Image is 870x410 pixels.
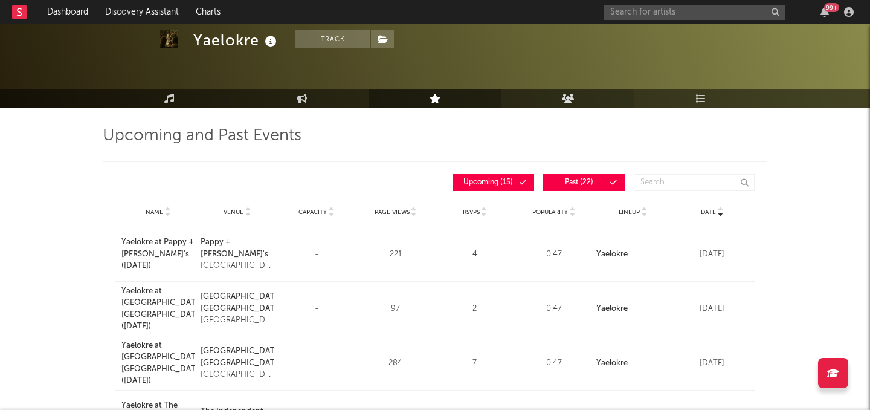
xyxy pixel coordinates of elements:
[675,249,749,261] div: [DATE]
[438,357,511,369] div: 7
[438,303,511,315] div: 2
[517,357,590,369] div: 0.47
[675,303,749,315] div: [DATE]
[596,305,628,313] a: Yaelokre
[453,174,534,191] button: Upcoming(15)
[532,209,568,216] span: Popularity
[295,30,370,48] button: Track
[146,209,163,216] span: Name
[280,357,353,369] div: -
[359,303,432,315] div: 97
[201,260,274,272] div: [GEOGRAPHIC_DATA], [GEOGRAPHIC_DATA], [GEOGRAPHIC_DATA]
[820,7,829,17] button: 99+
[596,250,628,258] a: Yaelokre
[596,359,628,367] a: Yaelokre
[359,249,432,261] div: 221
[551,179,607,186] span: Past ( 22 )
[201,314,274,327] div: [GEOGRAPHIC_DATA] ([GEOGRAPHIC_DATA]), [GEOGRAPHIC_DATA], [GEOGRAPHIC_DATA]
[517,249,590,261] div: 0.47
[375,209,410,216] span: Page Views
[604,5,785,20] input: Search for artists
[675,357,749,369] div: [DATE]
[201,236,274,260] a: Pappy + [PERSON_NAME]'s
[121,340,195,387] a: Yaelokre at [GEOGRAPHIC_DATA], [GEOGRAPHIC_DATA] ([DATE])
[103,129,301,143] span: Upcoming and Past Events
[224,209,243,216] span: Venue
[438,249,511,261] div: 4
[201,291,274,314] a: [GEOGRAPHIC_DATA], [GEOGRAPHIC_DATA]
[619,209,640,216] span: Lineup
[634,174,755,191] input: Search...
[193,30,280,50] div: Yaelokre
[543,174,625,191] button: Past(22)
[463,209,480,216] span: RSVPs
[359,357,432,369] div: 284
[460,179,516,186] span: Upcoming ( 15 )
[298,209,327,216] span: Capacity
[201,369,274,381] div: [GEOGRAPHIC_DATA] ([GEOGRAPHIC_DATA]), [GEOGRAPHIC_DATA], [GEOGRAPHIC_DATA]
[201,345,274,369] a: [GEOGRAPHIC_DATA], [GEOGRAPHIC_DATA]
[121,285,195,333] a: Yaelokre at [GEOGRAPHIC_DATA], [GEOGRAPHIC_DATA] ([DATE])
[701,209,716,216] span: Date
[280,303,353,315] div: -
[121,236,195,272] a: Yaelokre at Pappy + [PERSON_NAME]'s ([DATE])
[280,249,353,261] div: -
[517,303,590,315] div: 0.47
[824,3,839,12] div: 99 +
